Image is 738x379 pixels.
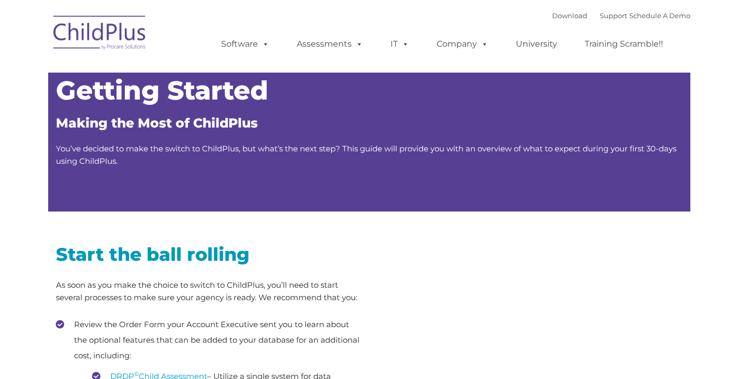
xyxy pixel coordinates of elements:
[56,75,268,106] span: Getting Started
[56,243,361,266] h2: Start the ball rolling
[426,34,499,54] a: Company
[380,34,419,54] a: IT
[600,11,627,20] a: Support
[552,11,690,20] font: |
[56,279,361,304] p: As soon as you make the choice to switch to ChildPlus, you’ll need to start several processes to ...
[505,34,568,54] a: University
[134,370,139,377] sup: ©
[629,11,690,20] a: Schedule A Demo
[48,8,152,60] img: ChildPlus by Procare Solutions
[286,34,373,54] a: Assessments
[574,34,673,54] a: Training Scramble!!
[56,144,676,166] span: You’ve decided to make the switch to ChildPlus, but what’s the next step? This guide will provide...
[552,11,587,20] a: Download
[56,115,258,131] span: Making the Most of ChildPlus
[211,34,280,54] a: Software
